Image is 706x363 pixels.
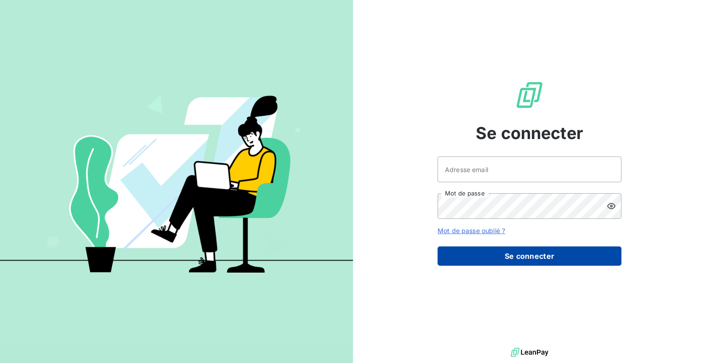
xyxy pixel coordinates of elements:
img: logo [511,346,548,359]
img: Logo LeanPay [515,80,544,110]
input: placeholder [438,156,621,182]
a: Mot de passe oublié ? [438,227,505,235]
button: Se connecter [438,246,621,266]
span: Se connecter [476,121,583,145]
